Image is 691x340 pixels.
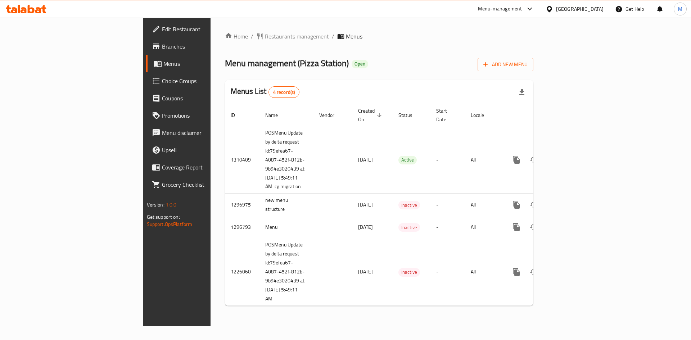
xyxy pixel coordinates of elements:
td: POSMenu Update by delta request Id:79efea67-4087-452f-812b-9b94e3020439 at [DATE] 5:49:11 AM-cg m... [259,126,313,194]
a: Menus [146,55,259,72]
div: [GEOGRAPHIC_DATA] [556,5,604,13]
span: Vendor [319,111,344,119]
span: Created On [358,106,384,124]
span: [DATE] [358,200,373,209]
span: Inactive [398,223,420,232]
span: Menus [163,59,253,68]
span: Coverage Report [162,163,253,172]
span: Add New Menu [483,60,528,69]
td: All [465,216,502,238]
li: / [332,32,334,41]
span: Status [398,111,422,119]
a: Coverage Report [146,159,259,176]
div: Export file [513,83,530,101]
span: Branches [162,42,253,51]
a: Upsell [146,141,259,159]
span: Promotions [162,111,253,120]
td: - [430,238,465,306]
span: [DATE] [358,222,373,232]
a: Edit Restaurant [146,21,259,38]
span: M [678,5,682,13]
nav: breadcrumb [225,32,533,41]
div: Total records count [268,86,300,98]
span: [DATE] [358,267,373,276]
span: Upsell [162,146,253,154]
button: Change Status [525,218,542,236]
span: Get support on: [147,212,180,222]
a: Grocery Checklist [146,176,259,193]
button: more [508,151,525,168]
div: Inactive [398,268,420,277]
span: Version: [147,200,164,209]
span: Menu disclaimer [162,128,253,137]
td: All [465,126,502,194]
a: Branches [146,38,259,55]
a: Restaurants management [256,32,329,41]
span: Inactive [398,268,420,276]
span: Name [265,111,287,119]
td: All [465,194,502,216]
span: Open [352,61,368,67]
span: Locale [471,111,493,119]
span: Active [398,156,417,164]
span: [DATE] [358,155,373,164]
span: Grocery Checklist [162,180,253,189]
table: enhanced table [225,104,583,306]
th: Actions [502,104,583,126]
a: Coupons [146,90,259,107]
button: Change Status [525,263,542,281]
h2: Menus List [231,86,299,98]
td: - [430,194,465,216]
a: Choice Groups [146,72,259,90]
span: Menus [346,32,362,41]
td: All [465,238,502,306]
button: Add New Menu [478,58,533,71]
td: POSMenu Update by delta request Id:79efea67-4087-452f-812b-9b94e3020439 at [DATE] 5:49:11 AM [259,238,313,306]
span: Edit Restaurant [162,25,253,33]
button: more [508,263,525,281]
button: more [508,218,525,236]
td: - [430,216,465,238]
a: Support.OpsPlatform [147,219,193,229]
span: ID [231,111,244,119]
span: Choice Groups [162,77,253,85]
div: Open [352,60,368,68]
span: Coupons [162,94,253,103]
span: 4 record(s) [269,89,299,96]
td: - [430,126,465,194]
span: 1.0.0 [166,200,177,209]
span: Inactive [398,201,420,209]
div: Menu-management [478,5,522,13]
span: Menu management ( Pizza Station ) [225,55,349,71]
td: Menu [259,216,313,238]
button: Change Status [525,196,542,213]
a: Promotions [146,107,259,124]
a: Menu disclaimer [146,124,259,141]
span: Start Date [436,106,456,124]
td: new menu structure [259,194,313,216]
span: Restaurants management [265,32,329,41]
button: more [508,196,525,213]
